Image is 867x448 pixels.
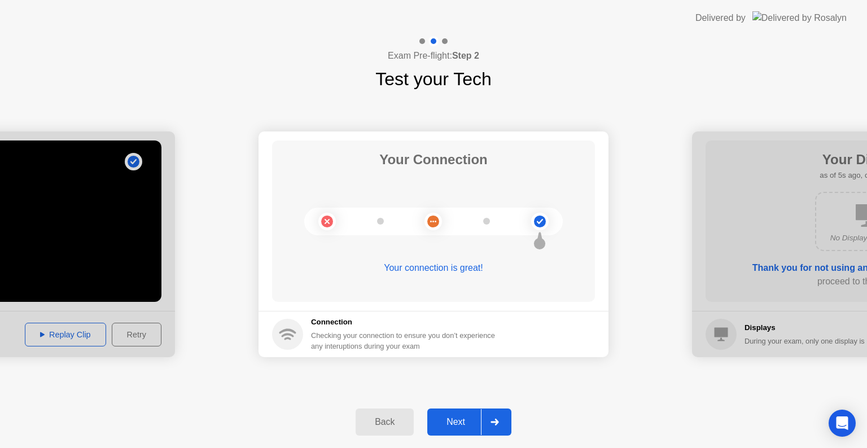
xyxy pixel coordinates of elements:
[379,150,488,170] h1: Your Connection
[431,417,481,427] div: Next
[752,11,847,24] img: Delivered by Rosalyn
[375,65,492,93] h1: Test your Tech
[359,417,410,427] div: Back
[388,49,479,63] h4: Exam Pre-flight:
[695,11,746,25] div: Delivered by
[356,409,414,436] button: Back
[311,330,502,352] div: Checking your connection to ensure you don’t experience any interuptions during your exam
[272,261,595,275] div: Your connection is great!
[829,410,856,437] div: Open Intercom Messenger
[452,51,479,60] b: Step 2
[427,409,511,436] button: Next
[311,317,502,328] h5: Connection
